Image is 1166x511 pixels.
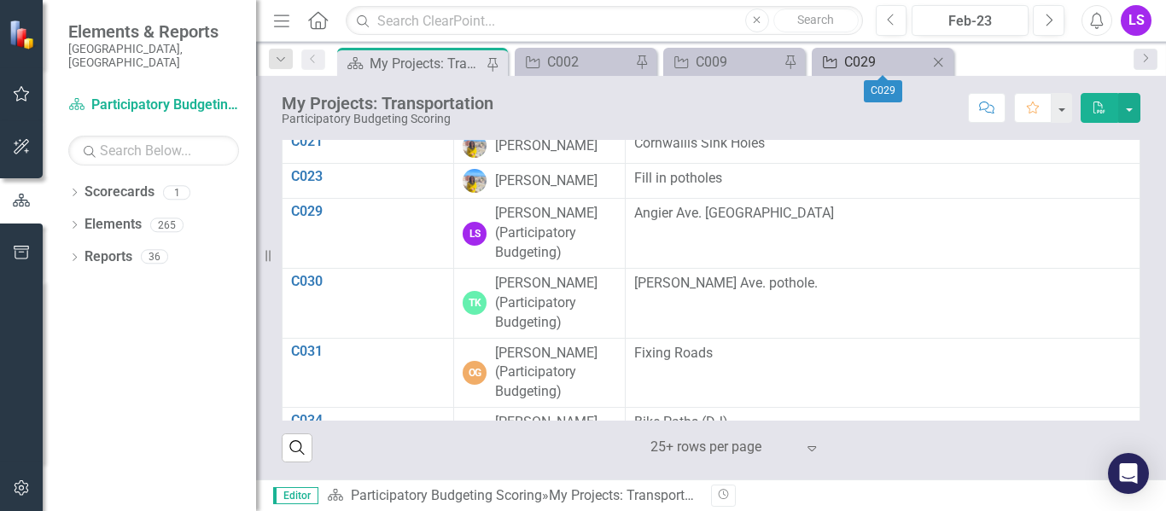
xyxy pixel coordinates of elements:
div: My Projects: Transportation [282,94,493,113]
div: [PERSON_NAME] [495,171,598,191]
div: TK [463,291,487,315]
div: My Projects: Transportation [549,487,715,503]
div: [PERSON_NAME] (Participatory Budgeting) [495,204,616,263]
div: OG [463,361,487,385]
a: C034 [291,413,445,428]
span: Fill in potholes [634,170,722,186]
div: C002 [547,51,631,73]
a: C029 [816,51,928,73]
span: Bike Paths (DJ) [634,414,728,430]
div: Participatory Budgeting Scoring [282,113,493,125]
td: Double-Click to Edit [454,408,626,478]
a: Participatory Budgeting Scoring [68,96,239,115]
a: Scorecards [85,183,154,202]
div: 1 [163,185,190,200]
a: C009 [668,51,779,73]
button: LS [1121,5,1151,36]
td: Double-Click to Edit Right Click for Context Menu [283,164,454,199]
span: Angier Ave. [GEOGRAPHIC_DATA] [634,205,834,221]
div: LS [463,222,487,246]
div: [PERSON_NAME] (Participatory Budgeting) [495,413,616,472]
img: ClearPoint Strategy [9,20,38,49]
td: Double-Click to Edit Right Click for Context Menu [283,199,454,269]
td: Double-Click to Edit [454,129,626,164]
div: C029 [844,51,928,73]
a: Participatory Budgeting Scoring [351,487,542,503]
td: Double-Click to Edit [626,199,1140,269]
div: C009 [696,51,779,73]
span: Fixing Roads [634,345,713,361]
div: Feb-23 [918,11,1023,32]
td: Double-Click to Edit [626,129,1140,164]
td: Double-Click to Edit [626,338,1140,408]
td: Double-Click to Edit [454,199,626,269]
small: [GEOGRAPHIC_DATA], [GEOGRAPHIC_DATA] [68,42,239,70]
td: Double-Click to Edit Right Click for Context Menu [283,129,454,164]
a: Reports [85,247,132,267]
span: Search [797,13,834,26]
a: C002 [519,51,631,73]
a: C023 [291,169,445,184]
img: Yvette Jackson [463,134,487,158]
input: Search ClearPoint... [346,6,862,36]
div: » [327,486,698,506]
div: 265 [150,218,184,232]
div: Open Intercom Messenger [1108,453,1149,494]
a: C029 [291,204,445,219]
a: C031 [291,344,445,359]
a: Elements [85,215,142,235]
td: Double-Click to Edit [454,269,626,339]
span: Elements & Reports [68,21,239,42]
div: C029 [864,80,902,102]
td: Double-Click to Edit [454,338,626,408]
img: Yvette Jackson [463,169,487,193]
td: Double-Click to Edit Right Click for Context Menu [283,269,454,339]
td: Double-Click to Edit [626,269,1140,339]
td: Double-Click to Edit [626,408,1140,478]
td: Double-Click to Edit [454,164,626,199]
input: Search Below... [68,136,239,165]
a: C030 [291,274,445,289]
span: Editor [273,487,318,504]
a: C021 [291,134,445,149]
td: Double-Click to Edit [626,164,1140,199]
td: Double-Click to Edit Right Click for Context Menu [283,408,454,478]
button: Search [773,9,859,32]
div: [PERSON_NAME] (Participatory Budgeting) [495,344,616,403]
button: Feb-23 [912,5,1029,36]
div: [PERSON_NAME] [495,136,598,156]
span: [PERSON_NAME] Ave. pothole. [634,275,818,291]
div: 36 [141,250,168,264]
span: Cornwallis Sink Holes [634,135,765,151]
div: My Projects: Transportation [370,53,482,74]
td: Double-Click to Edit Right Click for Context Menu [283,338,454,408]
div: [PERSON_NAME] (Participatory Budgeting) [495,274,616,333]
